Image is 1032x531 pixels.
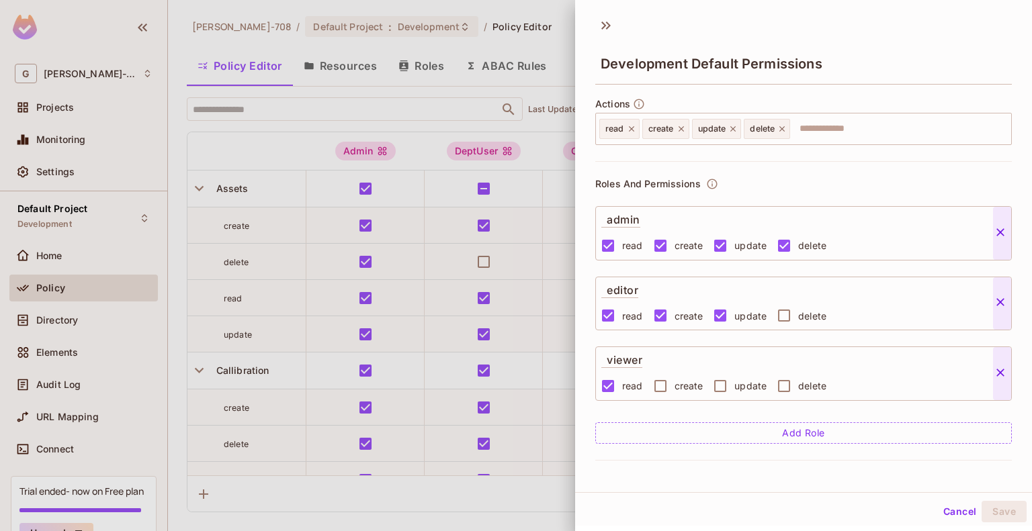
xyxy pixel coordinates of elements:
[622,239,643,252] span: read
[642,119,689,139] div: create
[982,501,1027,522] button: Save
[595,179,701,189] p: Roles And Permissions
[734,379,767,392] span: update
[938,501,982,522] button: Cancel
[648,124,674,134] span: create
[744,119,790,139] div: delete
[734,239,767,252] span: update
[675,239,703,252] span: create
[622,309,643,322] span: read
[675,309,703,322] span: create
[601,347,642,368] p: viewer
[601,277,638,298] p: editor
[692,119,742,139] div: update
[622,379,643,392] span: read
[601,56,822,72] span: Development Default Permissions
[798,239,826,252] span: delete
[734,309,767,322] span: update
[750,124,775,134] span: delete
[675,379,703,392] span: create
[595,99,630,109] span: Actions
[595,422,1012,444] button: Add Role
[798,379,826,392] span: delete
[605,124,624,134] span: read
[599,119,640,139] div: read
[698,124,726,134] span: update
[601,207,640,228] p: admin
[798,309,826,322] span: delete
